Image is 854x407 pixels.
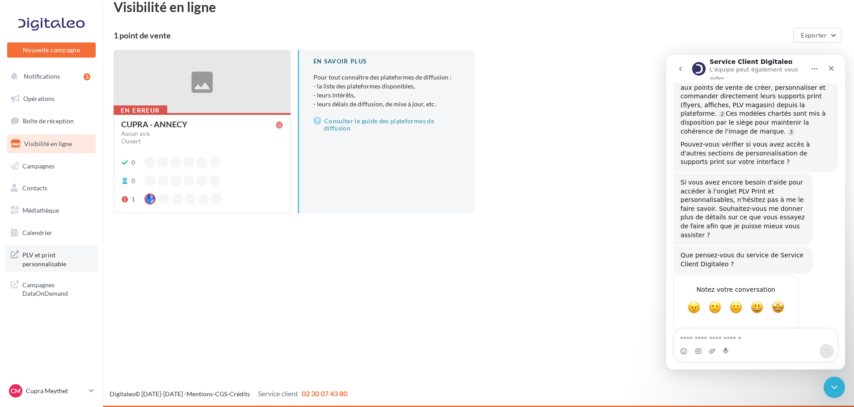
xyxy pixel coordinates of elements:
[5,134,97,153] a: Visibilité en ligne
[23,95,55,102] span: Opérations
[302,389,347,398] span: 02 30 07 43 80
[121,120,187,128] div: CUPRA - ANNECY
[22,184,47,192] span: Contacts
[5,157,97,176] a: Campagnes
[5,223,97,242] a: Calendrier
[22,279,92,298] span: Campagnes DataOnDemand
[22,249,92,268] span: PLV et print personnalisable
[131,158,135,167] div: 0
[122,74,129,81] a: Source reference 35009482:
[5,275,97,302] a: Campagnes DataOnDemand
[793,28,841,43] button: Exporter
[7,118,147,190] div: Si vous avez encore besoin d'aide pour accéder à l'onglet PLV Print et personnalisables, n'hésite...
[7,118,172,191] div: Service Client Digitaleo dit…
[131,176,135,185] div: 0
[22,206,59,214] span: Médiathèque
[17,229,123,240] div: Notez votre conversation
[313,91,461,100] li: - leurs intérêts,
[8,274,171,289] textarea: Envoyer un message...
[5,179,97,197] a: Contacts
[215,390,227,398] a: CGS
[121,137,141,145] span: Ouvert
[153,289,168,303] button: Envoyer un message…
[114,31,790,39] div: 1 point de vente
[84,73,90,80] div: 3
[110,390,347,398] span: © [DATE]-[DATE] - - -
[801,31,827,39] span: Exporter
[114,105,167,115] div: En erreur
[5,89,97,108] a: Opérations
[666,55,845,369] iframe: Intercom live chat
[7,382,96,399] a: CM Cupra Meythet
[14,20,165,81] div: Les supports PLV personnalisables permettent aux points de vente de créer, personnaliser et comma...
[7,220,172,289] div: Service Client Digitaleo dit…
[258,389,298,398] span: Service client
[313,116,461,134] a: Consulter le guide des plateformes de diffusion
[11,386,21,395] span: CM
[14,196,140,214] div: Que pensez-vous du service de Service Client Digitaleo ?
[57,293,64,300] button: Start recording
[24,72,60,80] span: Notifications
[5,245,97,272] a: PLV et print personnalisable
[121,130,283,138] a: Aucun avis
[22,229,52,236] span: Calendrier
[22,162,55,169] span: Campagnes
[24,140,72,147] span: Visibilité en ligne
[52,56,59,63] a: Source reference 35008705:
[110,390,135,398] a: Digitaleo
[313,82,461,91] li: - la liste des plateformes disponibles,
[42,293,50,300] button: Télécharger la pièce jointe
[313,57,461,66] div: En savoir plus
[313,100,461,109] li: - leurs délais de diffusion, de mise à jour, etc.
[186,390,213,398] a: Mentions
[5,67,94,86] button: Notifications 3
[42,246,55,259] span: Mauvais
[21,246,34,259] span: Terrible
[106,246,118,259] span: Formidable
[14,123,140,185] div: Si vous avez encore besoin d'aide pour accéder à l'onglet PLV Print et personnalisables, n'hésite...
[5,111,97,130] a: Boîte de réception
[131,195,135,204] div: 1
[14,293,21,300] button: Sélectionneur d’emoji
[28,293,35,300] button: Sélectionneur de fichier gif
[7,191,147,219] div: Que pensez-vous du service de Service Client Digitaleo ?
[63,246,76,259] span: OK
[7,42,96,58] button: Nouvelle campagne
[23,117,74,125] span: Boîte de réception
[14,85,165,112] div: Pouvez-vous vérifier si vous avez accès à d'autres sections de personnalisation de supports print...
[7,191,172,220] div: Service Client Digitaleo dit…
[5,201,97,220] a: Médiathèque
[121,131,150,137] div: Aucun avis
[824,377,845,398] iframe: Intercom live chat
[26,386,85,395] p: Cupra Meythet
[85,246,97,259] span: Très bien
[229,390,250,398] a: Crédits
[313,73,461,109] p: Pour tout connaître des plateformes de diffusion :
